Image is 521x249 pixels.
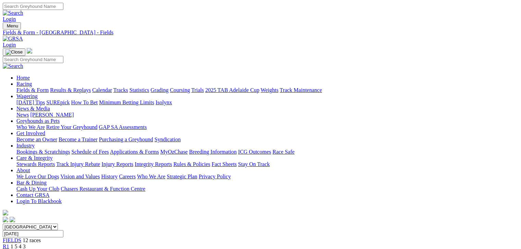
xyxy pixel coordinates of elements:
[3,10,23,16] img: Search
[16,106,50,111] a: News & Media
[99,137,153,142] a: Purchasing a Greyhound
[156,99,172,105] a: Isolynx
[160,149,188,155] a: MyOzChase
[3,63,23,69] img: Search
[16,137,518,143] div: Get Involved
[113,87,128,93] a: Tracks
[16,124,518,130] div: Greyhounds as Pets
[16,174,59,179] a: We Love Our Dogs
[261,87,278,93] a: Weights
[99,99,154,105] a: Minimum Betting Limits
[3,22,21,29] button: Toggle navigation
[16,75,30,81] a: Home
[16,198,62,204] a: Login To Blackbook
[170,87,190,93] a: Coursing
[101,174,117,179] a: History
[16,186,518,192] div: Bar & Dining
[212,161,237,167] a: Fact Sheets
[199,174,231,179] a: Privacy Policy
[3,217,8,222] img: facebook.svg
[16,167,30,173] a: About
[205,87,259,93] a: 2025 TAB Adelaide Cup
[3,42,16,48] a: Login
[16,161,518,167] div: Care & Integrity
[3,210,8,215] img: logo-grsa-white.png
[56,161,100,167] a: Track Injury Rebate
[16,137,57,142] a: Become an Owner
[3,3,63,10] input: Search
[16,149,70,155] a: Bookings & Scratchings
[16,112,518,118] div: News & Media
[16,81,32,87] a: Racing
[59,137,98,142] a: Become a Trainer
[3,48,25,56] button: Toggle navigation
[238,161,270,167] a: Stay On Track
[16,130,45,136] a: Get Involved
[7,23,18,28] span: Menu
[60,174,100,179] a: Vision and Values
[173,161,210,167] a: Rules & Policies
[135,161,172,167] a: Integrity Reports
[16,192,49,198] a: Contact GRSA
[110,149,159,155] a: Applications & Forms
[50,87,91,93] a: Results & Replays
[151,87,169,93] a: Grading
[71,149,109,155] a: Schedule of Fees
[16,155,53,161] a: Care & Integrity
[23,237,41,243] span: 12 races
[16,99,45,105] a: [DATE] Tips
[16,87,49,93] a: Fields & Form
[137,174,165,179] a: Who We Are
[189,149,237,155] a: Breeding Information
[30,112,74,118] a: [PERSON_NAME]
[10,217,15,222] img: twitter.svg
[280,87,322,93] a: Track Maintenance
[16,174,518,180] div: About
[16,99,518,106] div: Wagering
[16,112,29,118] a: News
[101,161,133,167] a: Injury Reports
[238,149,271,155] a: ICG Outcomes
[92,87,112,93] a: Calendar
[46,124,98,130] a: Retire Your Greyhound
[3,237,21,243] a: FIELDS
[3,36,23,42] img: GRSA
[191,87,204,93] a: Trials
[16,93,38,99] a: Wagering
[16,87,518,93] div: Racing
[61,186,145,192] a: Chasers Restaurant & Function Centre
[16,180,47,186] a: Bar & Dining
[3,29,518,36] a: Fields & Form - [GEOGRAPHIC_DATA] - Fields
[16,143,35,149] a: Industry
[46,99,70,105] a: SUREpick
[129,87,149,93] a: Statistics
[16,118,60,124] a: Greyhounds as Pets
[27,48,32,54] img: logo-grsa-white.png
[3,16,16,22] a: Login
[71,99,98,105] a: How To Bet
[99,124,147,130] a: GAP SA Assessments
[119,174,136,179] a: Careers
[167,174,197,179] a: Strategic Plan
[272,149,294,155] a: Race Safe
[16,124,45,130] a: Who We Are
[3,230,63,237] input: Select date
[16,161,55,167] a: Stewards Reports
[3,56,63,63] input: Search
[5,49,23,55] img: Close
[16,186,59,192] a: Cash Up Your Club
[16,149,518,155] div: Industry
[154,137,181,142] a: Syndication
